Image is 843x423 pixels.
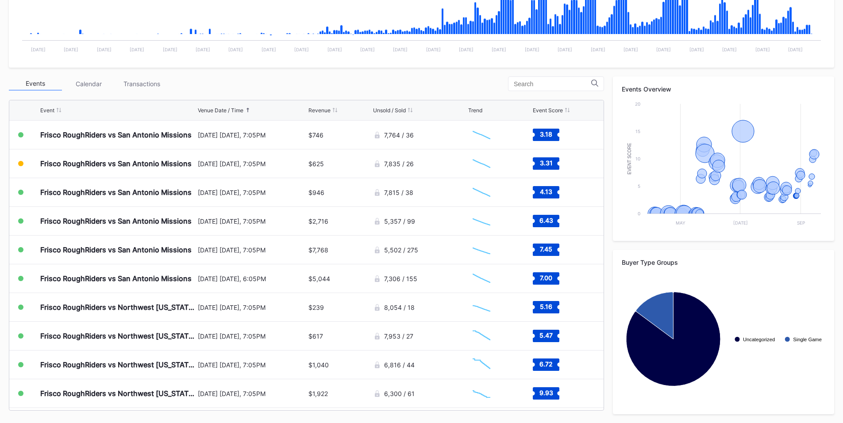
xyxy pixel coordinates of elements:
[622,259,825,266] div: Buyer Type Groups
[384,304,415,311] div: 8,054 / 18
[198,131,307,139] div: [DATE] [DATE], 7:05PM
[308,332,323,340] div: $617
[468,382,495,404] svg: Chart title
[198,390,307,397] div: [DATE] [DATE], 7:05PM
[656,47,671,52] text: [DATE]
[426,47,441,52] text: [DATE]
[384,160,414,168] div: 7,835 / 26
[788,47,803,52] text: [DATE]
[384,332,413,340] div: 7,953 / 27
[40,130,192,139] div: Frisco RoughRiders vs San Antonio Missions
[308,217,328,225] div: $2,716
[373,107,406,114] div: Unsold / Sold
[638,183,640,189] text: 5
[384,246,418,254] div: 5,502 / 275
[198,107,243,114] div: Venue Date / Time
[468,181,495,203] svg: Chart title
[40,188,192,197] div: Frisco RoughRiders vs San Antonio Missions
[40,303,196,312] div: Frisco RoughRiders vs Northwest [US_STATE] Naturals
[539,389,553,396] text: 9.93
[468,107,482,114] div: Trend
[558,47,572,52] text: [DATE]
[40,389,196,398] div: Frisco RoughRiders vs Northwest [US_STATE] Naturals
[722,47,737,52] text: [DATE]
[492,47,506,52] text: [DATE]
[459,47,473,52] text: [DATE]
[360,47,375,52] text: [DATE]
[393,47,408,52] text: [DATE]
[294,47,309,52] text: [DATE]
[31,47,46,52] text: [DATE]
[627,143,632,175] text: Event Score
[308,304,324,311] div: $239
[384,361,415,369] div: 6,816 / 44
[468,325,495,347] svg: Chart title
[622,99,825,232] svg: Chart title
[198,332,307,340] div: [DATE] [DATE], 7:05PM
[308,275,330,282] div: $5,044
[130,47,144,52] text: [DATE]
[384,217,415,225] div: 5,357 / 99
[539,360,553,368] text: 6.72
[533,107,563,114] div: Event Score
[198,160,307,168] div: [DATE] [DATE], 7:05PM
[40,332,196,340] div: Frisco RoughRiders vs Northwest [US_STATE] Naturals
[40,217,192,225] div: Frisco RoughRiders vs San Antonio Missions
[384,275,417,282] div: 7,306 / 155
[198,246,307,254] div: [DATE] [DATE], 7:05PM
[308,361,329,369] div: $1,040
[163,47,177,52] text: [DATE]
[308,131,323,139] div: $746
[468,210,495,232] svg: Chart title
[540,130,552,138] text: 3.18
[198,217,307,225] div: [DATE] [DATE], 7:05PM
[539,159,552,167] text: 3.31
[198,304,307,311] div: [DATE] [DATE], 7:05PM
[689,47,704,52] text: [DATE]
[797,220,805,225] text: Sep
[198,275,307,282] div: [DATE] [DATE], 6:05PM
[624,47,638,52] text: [DATE]
[468,267,495,290] svg: Chart title
[308,107,331,114] div: Revenue
[468,152,495,175] svg: Chart title
[384,189,413,196] div: 7,815 / 38
[384,131,414,139] div: 7,764 / 36
[514,80,591,88] input: Search
[743,337,775,342] text: Uncategorized
[622,273,825,405] svg: Chart title
[115,77,168,91] div: Transactions
[198,361,307,369] div: [DATE] [DATE], 7:05PM
[196,47,210,52] text: [DATE]
[40,107,54,114] div: Event
[468,296,495,318] svg: Chart title
[308,246,328,254] div: $7,768
[539,217,553,224] text: 6.43
[733,220,748,225] text: [DATE]
[40,360,196,369] div: Frisco RoughRiders vs Northwest [US_STATE] Naturals
[468,239,495,261] svg: Chart title
[40,245,192,254] div: Frisco RoughRiders vs San Antonio Missions
[468,354,495,376] svg: Chart title
[676,220,685,225] text: May
[468,124,495,146] svg: Chart title
[64,47,78,52] text: [DATE]
[228,47,243,52] text: [DATE]
[591,47,605,52] text: [DATE]
[40,274,192,283] div: Frisco RoughRiders vs San Antonio Missions
[9,77,62,91] div: Events
[40,159,192,168] div: Frisco RoughRiders vs San Antonio Missions
[525,47,539,52] text: [DATE]
[308,189,324,196] div: $946
[540,188,552,195] text: 4.13
[635,101,640,107] text: 20
[308,390,328,397] div: $1,922
[539,332,553,339] text: 5.47
[638,211,640,216] text: 0
[384,390,415,397] div: 6,300 / 61
[540,303,552,310] text: 5.16
[540,245,552,253] text: 7.45
[262,47,276,52] text: [DATE]
[97,47,112,52] text: [DATE]
[308,160,324,168] div: $625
